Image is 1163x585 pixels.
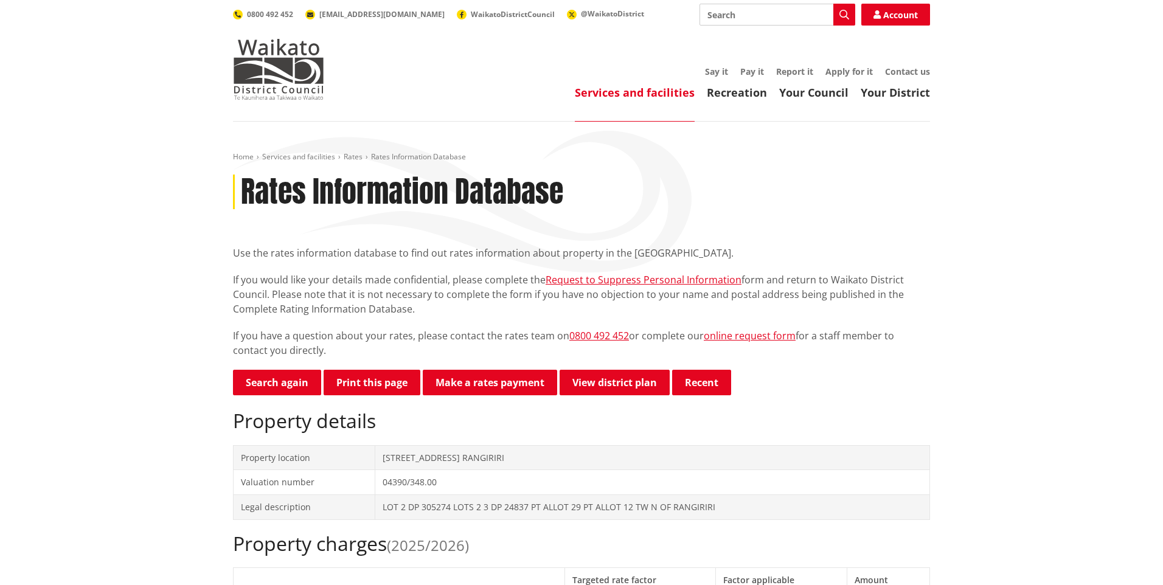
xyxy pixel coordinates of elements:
[375,445,929,470] td: [STREET_ADDRESS] RANGIRIRI
[375,470,929,495] td: 04390/348.00
[233,409,930,432] h2: Property details
[247,9,293,19] span: 0800 492 452
[569,329,629,342] a: 0800 492 452
[672,370,731,395] button: Recent
[423,370,557,395] a: Make a rates payment
[861,4,930,26] a: Account
[324,370,420,395] button: Print this page
[233,152,930,162] nav: breadcrumb
[233,370,321,395] a: Search again
[233,246,930,260] p: Use the rates information database to find out rates information about property in the [GEOGRAPHI...
[457,9,555,19] a: WaikatoDistrictCouncil
[704,329,796,342] a: online request form
[560,370,670,395] a: View district plan
[344,151,363,162] a: Rates
[262,151,335,162] a: Services and facilities
[234,470,375,495] td: Valuation number
[740,66,764,77] a: Pay it
[319,9,445,19] span: [EMAIL_ADDRESS][DOMAIN_NAME]
[885,66,930,77] a: Contact us
[861,85,930,100] a: Your District
[371,151,466,162] span: Rates Information Database
[233,39,324,100] img: Waikato District Council - Te Kaunihera aa Takiwaa o Waikato
[776,66,813,77] a: Report it
[234,494,375,519] td: Legal description
[305,9,445,19] a: [EMAIL_ADDRESS][DOMAIN_NAME]
[233,9,293,19] a: 0800 492 452
[233,151,254,162] a: Home
[575,85,695,100] a: Services and facilities
[233,328,930,358] p: If you have a question about your rates, please contact the rates team on or complete our for a s...
[700,4,855,26] input: Search input
[705,66,728,77] a: Say it
[233,532,930,555] h2: Property charges
[234,445,375,470] td: Property location
[471,9,555,19] span: WaikatoDistrictCouncil
[233,272,930,316] p: If you would like your details made confidential, please complete the form and return to Waikato ...
[567,9,644,19] a: @WaikatoDistrict
[581,9,644,19] span: @WaikatoDistrict
[779,85,849,100] a: Your Council
[546,273,741,286] a: Request to Suppress Personal Information
[825,66,873,77] a: Apply for it
[707,85,767,100] a: Recreation
[375,494,929,519] td: LOT 2 DP 305274 LOTS 2 3 DP 24837 PT ALLOT 29 PT ALLOT 12 TW N OF RANGIRIRI
[387,535,469,555] span: (2025/2026)
[241,175,563,210] h1: Rates Information Database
